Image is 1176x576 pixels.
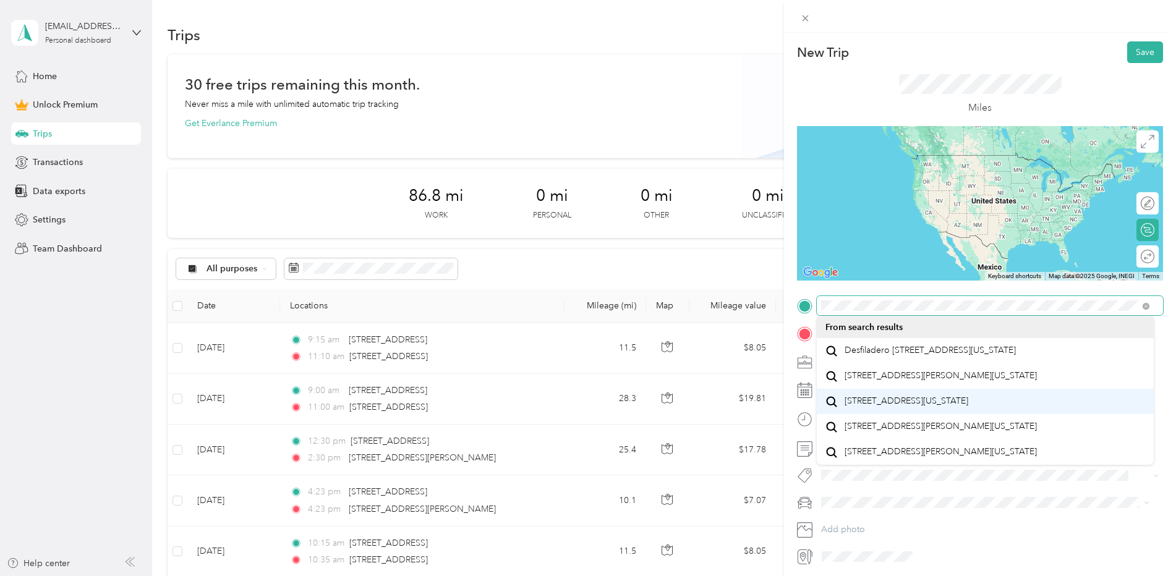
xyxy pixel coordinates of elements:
[968,100,992,116] p: Miles
[825,322,903,332] span: From search results
[817,521,1163,538] button: Add photo
[1049,273,1135,279] span: Map data ©2025 Google, INEGI
[845,345,1016,356] span: Desfiladero [STREET_ADDRESS][US_STATE]
[800,265,841,281] a: Open this area in Google Maps (opens a new window)
[800,265,841,281] img: Google
[988,272,1041,281] button: Keyboard shortcuts
[845,421,1037,432] span: [STREET_ADDRESS][PERSON_NAME][US_STATE]
[845,396,968,407] span: [STREET_ADDRESS][US_STATE]
[845,446,1037,457] span: [STREET_ADDRESS][PERSON_NAME][US_STATE]
[845,370,1037,381] span: [STREET_ADDRESS][PERSON_NAME][US_STATE]
[1127,41,1163,63] button: Save
[797,44,849,61] p: New Trip
[1107,507,1176,576] iframe: Everlance-gr Chat Button Frame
